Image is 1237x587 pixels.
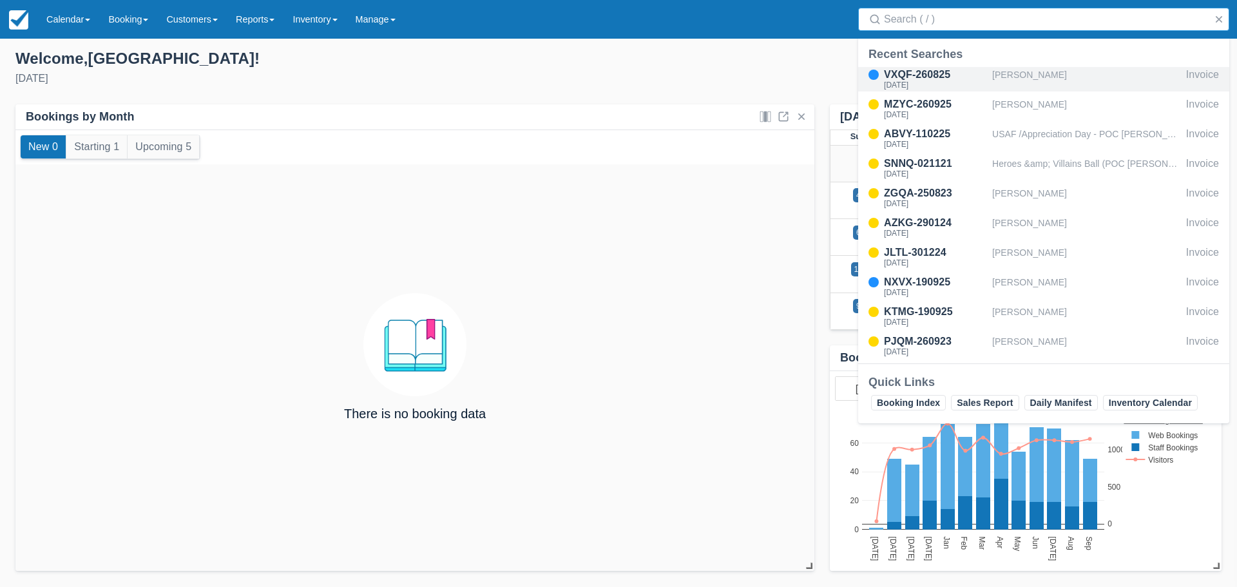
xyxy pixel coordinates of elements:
div: [DATE] [884,229,987,237]
div: [PERSON_NAME] [992,274,1181,299]
div: Invoice [1186,334,1219,358]
a: Inventory Calendar [1103,395,1198,410]
div: [DATE] [884,289,987,296]
input: Search ( / ) [884,8,1209,31]
div: [PERSON_NAME] [992,67,1181,91]
div: [PERSON_NAME] [992,245,1181,269]
div: Invoice [1186,215,1219,240]
div: Invoice [1186,67,1219,91]
div: Invoice [1186,245,1219,269]
text: New Bookings Created [1124,415,1203,424]
div: VXQF-260825 [884,67,987,82]
a: Daily Manifest [1024,395,1098,410]
a: Sales Report [951,395,1019,410]
button: Upcoming 5 [128,135,199,159]
div: Invoice [1186,186,1219,210]
div: Invoice [1186,156,1219,180]
span: Sun [850,131,866,141]
div: JLTL-301224 [884,245,987,260]
div: AZKG-290124 [884,215,987,231]
div: [DATE] [884,170,987,178]
div: [PERSON_NAME] [992,304,1181,329]
div: Invoice [1186,97,1219,121]
a: ZGQA-250823[DATE][PERSON_NAME]Invoice [858,186,1229,210]
div: Recent Searches [868,46,1219,62]
h4: There is no booking data [344,407,486,421]
a: VXQF-260825[DATE][PERSON_NAME]Invoice [858,67,1229,91]
div: Welcome , [GEOGRAPHIC_DATA] ! [15,49,608,68]
div: 12 [854,264,863,275]
input: Start Date [836,377,908,400]
div: 9 [856,300,861,312]
div: [PERSON_NAME] [992,97,1181,121]
div: [PERSON_NAME] [992,215,1181,240]
div: Bookings by Month [26,110,135,124]
div: Quick Links [868,374,1219,390]
div: USAF /Appreciation Day - POC [PERSON_NAME] [992,126,1181,151]
a: MZYC-260925[DATE][PERSON_NAME]Invoice [858,97,1229,121]
img: checkfront-main-nav-mini-logo.png [9,10,28,30]
div: 6 [856,227,861,238]
div: [DATE] [884,318,987,326]
div: MZYC-260925 [884,97,987,112]
div: [DATE] [884,348,987,356]
a: JLTL-301224[DATE][PERSON_NAME]Invoice [858,245,1229,269]
div: [DATE] Booking Calendar [840,110,1049,124]
div: Heroes &amp; Villains Ball (POC [PERSON_NAME]) [992,156,1181,180]
div: Invoice [1186,304,1219,329]
div: SNNQ-021121 [884,156,987,171]
div: [DATE] [884,259,987,267]
a: SNNQ-021121[DATE]Heroes &amp; Villains Ball (POC [PERSON_NAME])Invoice [858,156,1229,180]
div: KTMG-190925 [884,304,987,320]
div: [DATE] [15,71,608,86]
div: ABVY-110225 [884,126,987,142]
a: KTMG-190925[DATE][PERSON_NAME]Invoice [858,304,1229,329]
a: Booking Index [871,395,946,410]
button: Starting 1 [66,135,127,159]
a: NXVX-190925[DATE][PERSON_NAME]Invoice [858,274,1229,299]
img: booking.png [363,293,466,396]
div: Bookings & Website Visitors [840,351,999,365]
div: PJQM-260923 [884,334,987,349]
div: ZGQA-250823 [884,186,987,201]
div: [DATE] [884,111,987,119]
button: New 0 [21,135,66,159]
div: NXVX-190925 [884,274,987,290]
div: [DATE] [884,81,987,89]
div: [PERSON_NAME] [992,186,1181,210]
div: [DATE] [884,200,987,207]
div: [DATE] [884,140,987,148]
a: ABVY-110225[DATE]USAF /Appreciation Day - POC [PERSON_NAME]Invoice [858,126,1229,151]
a: PJQM-260923[DATE][PERSON_NAME]Invoice [858,334,1229,358]
div: 4 [856,189,861,201]
div: Invoice [1186,126,1219,151]
div: Invoice [1186,274,1219,299]
a: AZKG-290124[DATE][PERSON_NAME]Invoice [858,215,1229,240]
div: [PERSON_NAME] [992,334,1181,358]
